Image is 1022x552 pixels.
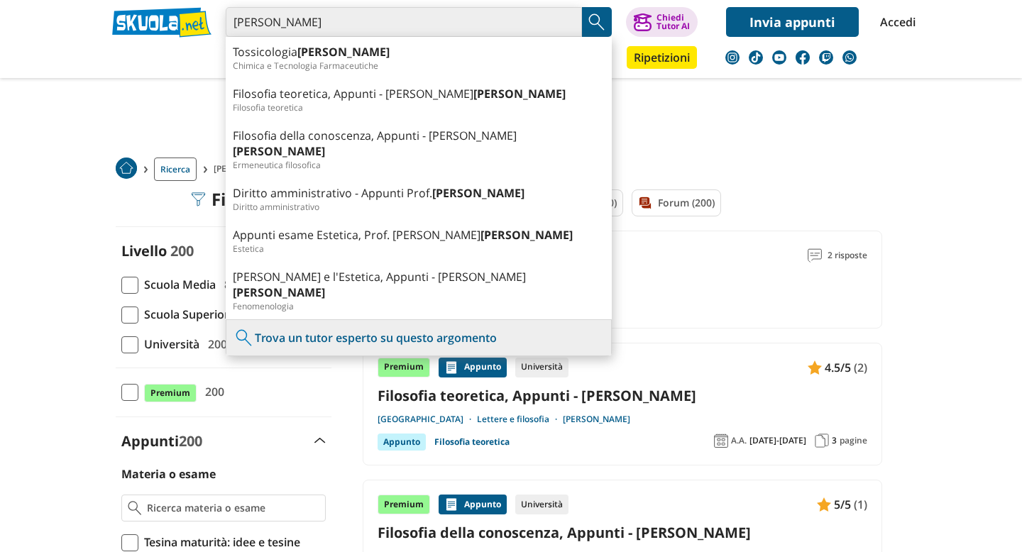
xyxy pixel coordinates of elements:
[749,50,763,65] img: tiktok
[378,414,477,425] a: [GEOGRAPHIC_DATA]
[233,227,605,243] a: Appunti esame Estetica, Prof. [PERSON_NAME][PERSON_NAME]
[233,86,605,101] a: Filosofia teoretica, Appunti - [PERSON_NAME][PERSON_NAME]
[627,46,697,69] a: Ripetizioni
[222,46,285,72] a: Appunti
[815,434,829,448] img: Pagine
[880,7,910,37] a: Accedi
[199,382,224,401] span: 200
[154,158,197,181] a: Ricerca
[144,384,197,402] span: Premium
[121,431,202,451] label: Appunti
[808,360,822,375] img: Appunti contenuto
[731,435,747,446] span: A.A.
[515,495,568,514] div: Università
[233,44,605,60] a: Tossicologia[PERSON_NAME]
[233,143,325,159] b: [PERSON_NAME]
[121,241,167,260] label: Livello
[116,158,137,181] a: Home
[378,386,867,405] a: Filosofia teoretica, Appunti - [PERSON_NAME]
[233,243,605,255] div: Estetica
[378,358,430,377] div: Premium
[808,248,822,263] img: Commenti lettura
[726,7,859,37] a: Invia appunti
[515,358,568,377] div: Università
[192,192,206,206] img: Filtra filtri mobile
[725,50,740,65] img: instagram
[233,159,605,171] div: Ermeneutica filosofica
[128,501,141,515] img: Ricerca materia o esame
[202,335,227,353] span: 200
[233,128,605,159] a: Filosofia della conoscenza, Appunti - [PERSON_NAME][PERSON_NAME]
[473,86,566,101] b: [PERSON_NAME]
[828,245,867,265] span: 2 risposte
[480,227,573,243] b: [PERSON_NAME]
[819,50,833,65] img: twitch
[834,495,851,514] span: 5/5
[226,7,582,37] input: Cerca appunti, riassunti o versioni
[638,196,652,210] img: Forum filtro contenuto
[439,358,507,377] div: Appunto
[147,501,319,515] input: Ricerca materia o esame
[772,50,786,65] img: youtube
[656,13,690,31] div: Chiedi Tutor AI
[796,50,810,65] img: facebook
[297,44,390,60] b: [PERSON_NAME]
[219,275,237,294] span: 81
[233,300,605,312] div: Fenomenologia
[840,435,867,446] span: pagine
[233,285,325,300] b: [PERSON_NAME]
[121,466,216,482] label: Materia o esame
[233,269,605,300] a: [PERSON_NAME] e l'Estetica, Appunti - [PERSON_NAME][PERSON_NAME]
[192,189,256,209] div: Filtra
[434,434,510,451] a: Filosofia teoretica
[170,241,194,260] span: 200
[138,305,236,324] span: Scuola Superiore
[582,7,612,37] button: Search Button
[255,330,497,346] a: Trova un tutor esperto su questo argomento
[314,438,326,443] img: Apri e chiudi sezione
[432,185,524,201] b: [PERSON_NAME]
[214,158,287,181] span: [PERSON_NAME]
[854,495,867,514] span: (1)
[378,434,426,451] div: Appunto
[233,60,605,72] div: Chimica e Tecnologia Farmaceutiche
[233,327,255,348] img: Trova un tutor esperto
[233,101,605,114] div: Filosofia teoretica
[854,358,867,377] span: (2)
[233,185,605,201] a: Diritto amministrativo - Appunti Prof.[PERSON_NAME]
[586,11,608,33] img: Cerca appunti, riassunti o versioni
[233,201,605,213] div: Diritto amministrativo
[632,189,721,216] a: Forum (200)
[749,435,806,446] span: [DATE]-[DATE]
[477,414,563,425] a: Lettere e filosofia
[138,335,199,353] span: Università
[116,158,137,179] img: Home
[825,358,851,377] span: 4.5/5
[179,431,202,451] span: 200
[563,414,630,425] a: [PERSON_NAME]
[714,434,728,448] img: Anno accademico
[444,360,458,375] img: Appunti contenuto
[842,50,857,65] img: WhatsApp
[138,275,216,294] span: Scuola Media
[817,497,831,512] img: Appunti contenuto
[832,435,837,446] span: 3
[444,497,458,512] img: Appunti contenuto
[378,523,867,542] a: Filosofia della conoscenza, Appunti - [PERSON_NAME]
[626,7,698,37] button: ChiediTutor AI
[378,495,430,514] div: Premium
[439,495,507,514] div: Appunto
